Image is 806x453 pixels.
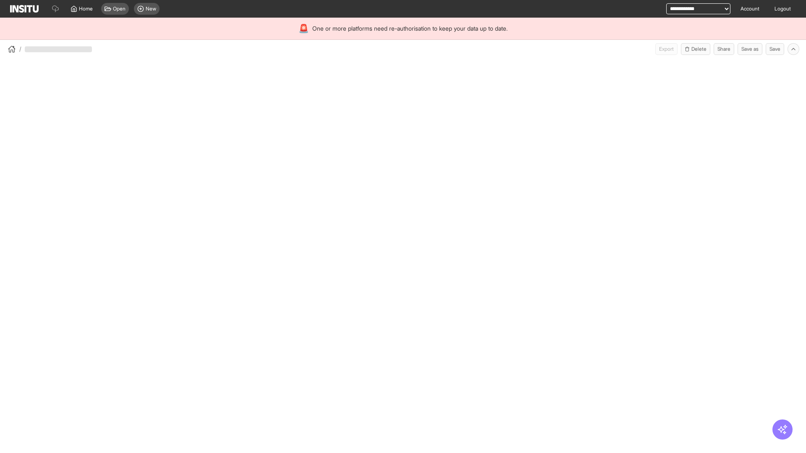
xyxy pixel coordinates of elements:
[766,43,784,55] button: Save
[79,5,93,12] span: Home
[714,43,734,55] button: Share
[10,5,39,13] img: Logo
[113,5,126,12] span: Open
[655,43,678,55] span: Can currently only export from Insights reports.
[738,43,762,55] button: Save as
[146,5,156,12] span: New
[7,44,21,54] button: /
[681,43,710,55] button: Delete
[298,23,309,34] div: 🚨
[19,45,21,53] span: /
[655,43,678,55] button: Export
[312,24,508,33] span: One or more platforms need re-authorisation to keep your data up to date.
